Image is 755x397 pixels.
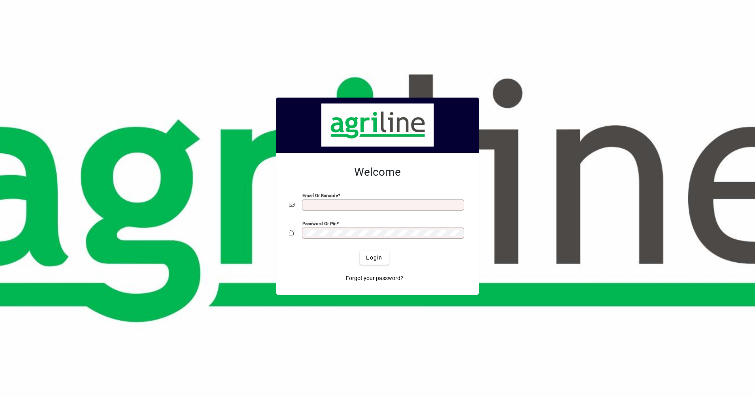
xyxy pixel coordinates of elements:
[366,254,382,262] span: Login
[302,193,338,198] mat-label: Email or Barcode
[289,166,466,179] h2: Welcome
[302,221,336,226] mat-label: Password or Pin
[346,274,403,282] span: Forgot your password?
[360,250,389,265] button: Login
[343,271,406,285] a: Forgot your password?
